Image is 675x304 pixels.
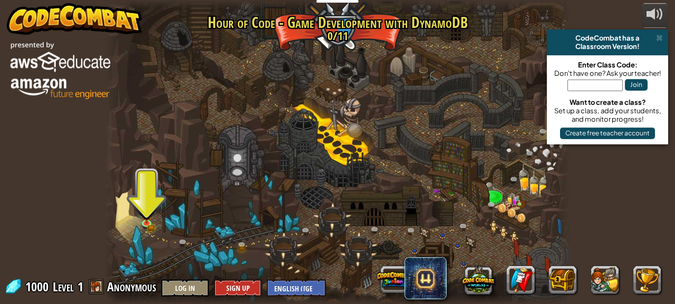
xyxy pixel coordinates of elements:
[107,278,156,295] span: Anonymous
[7,37,112,103] img: amazon_vert_lockup.png
[552,98,663,106] div: Want to create a class?
[551,34,664,42] div: CodeCombat has a
[143,213,150,218] img: portrait.png
[552,61,663,69] div: Enter Class Code:
[141,207,152,224] img: level-banner-unlock.png
[552,106,663,123] div: Set up a class, add your students, and monitor progress!
[53,278,74,296] span: Level
[642,3,668,28] button: Adjust volume
[161,279,209,297] button: Log In
[7,3,142,35] img: CodeCombat - Learn how to code by playing a game
[552,69,663,77] div: Don't have one? Ask your teacher!
[560,128,655,139] button: Create free teacher account
[551,42,664,51] div: Classroom Version!
[625,79,648,91] button: Join
[78,278,83,295] span: 1
[25,278,52,295] span: 1000
[214,279,262,297] button: Sign Up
